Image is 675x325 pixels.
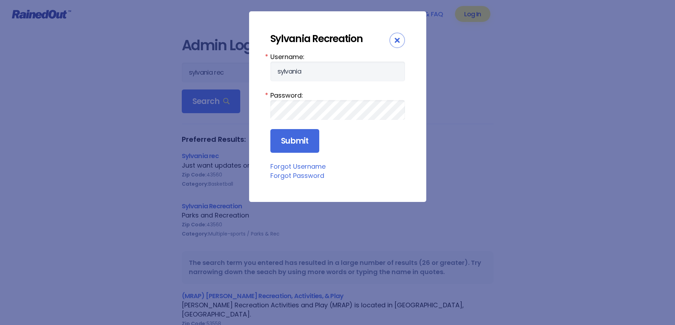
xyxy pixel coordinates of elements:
[270,91,405,100] label: Password:
[389,33,405,48] div: Close
[270,129,319,153] input: Submit
[270,162,326,171] a: Forgot Username
[270,52,405,62] label: Username:
[270,33,389,45] div: Sylvania Recreation
[270,171,324,180] a: Forgot Password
